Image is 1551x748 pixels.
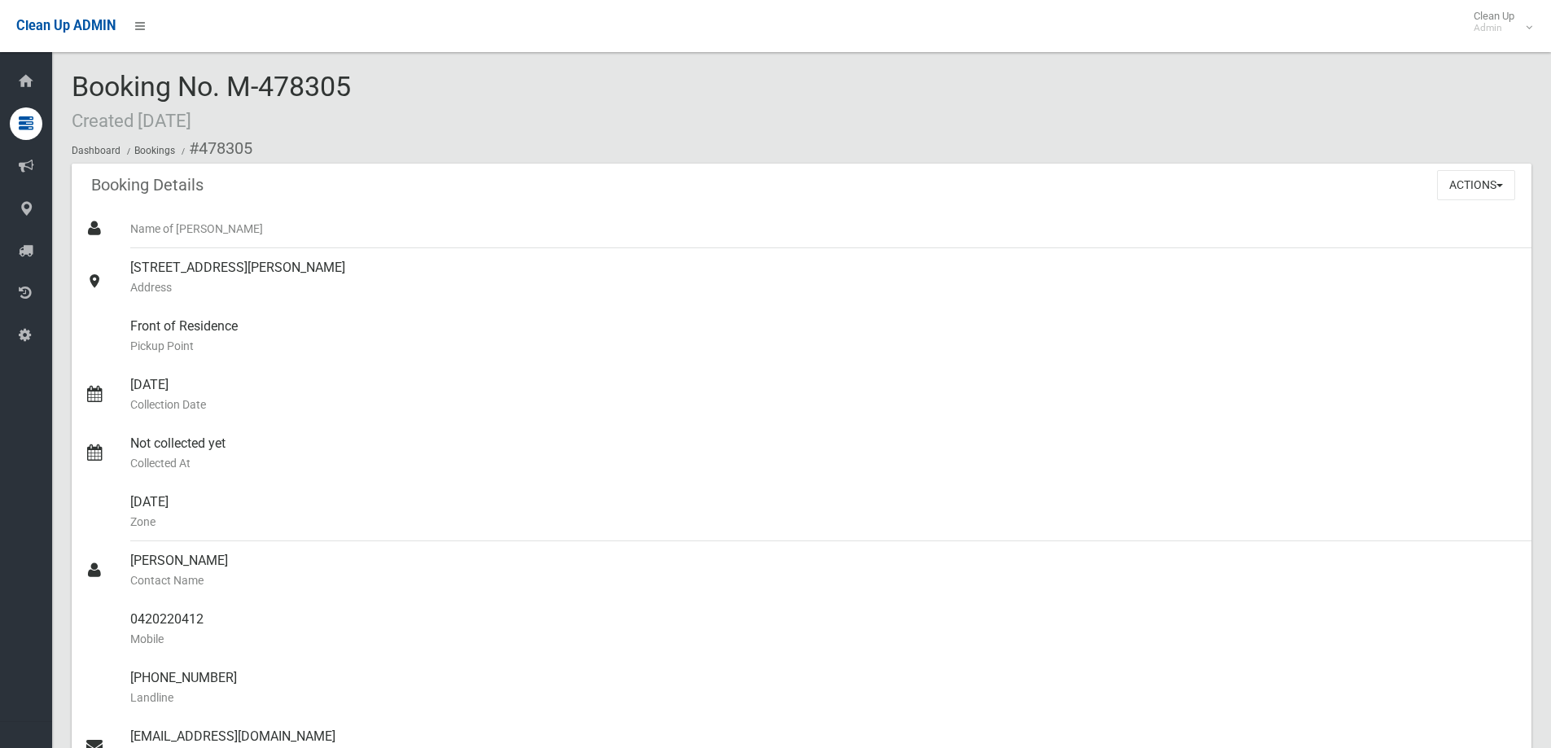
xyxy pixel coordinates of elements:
button: Actions [1437,170,1515,200]
small: Landline [130,688,1518,707]
span: Booking No. M-478305 [72,70,351,133]
header: Booking Details [72,169,223,201]
div: Not collected yet [130,424,1518,483]
div: [PHONE_NUMBER] [130,658,1518,717]
li: #478305 [177,133,252,164]
div: 0420220412 [130,600,1518,658]
small: Zone [130,512,1518,531]
small: Mobile [130,629,1518,649]
small: Address [130,278,1518,297]
div: [PERSON_NAME] [130,541,1518,600]
span: Clean Up ADMIN [16,18,116,33]
small: Name of [PERSON_NAME] [130,219,1518,238]
div: Front of Residence [130,307,1518,365]
div: [DATE] [130,483,1518,541]
small: Admin [1474,22,1514,34]
small: Contact Name [130,571,1518,590]
a: Dashboard [72,145,120,156]
div: [DATE] [130,365,1518,424]
small: Created [DATE] [72,110,191,131]
div: [STREET_ADDRESS][PERSON_NAME] [130,248,1518,307]
small: Pickup Point [130,336,1518,356]
a: Bookings [134,145,175,156]
span: Clean Up [1466,10,1531,34]
small: Collection Date [130,395,1518,414]
small: Collected At [130,453,1518,473]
